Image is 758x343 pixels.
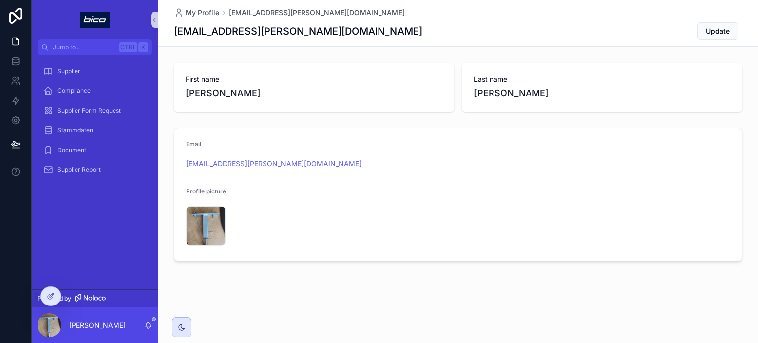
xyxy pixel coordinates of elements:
[706,26,730,36] span: Update
[186,140,201,148] span: Email
[229,8,405,18] a: [EMAIL_ADDRESS][PERSON_NAME][DOMAIN_NAME]
[119,42,137,52] span: Ctrl
[38,102,152,119] a: Supplier Form Request
[38,62,152,80] a: Supplier
[174,24,422,38] h1: [EMAIL_ADDRESS][PERSON_NAME][DOMAIN_NAME]
[186,75,442,84] span: First name
[32,55,158,191] div: scrollable content
[474,86,730,100] span: [PERSON_NAME]
[38,121,152,139] a: Stammdaten
[186,188,226,195] span: Profile picture
[697,22,738,40] button: Update
[80,12,110,28] img: App logo
[174,8,219,18] a: My Profile
[57,166,101,174] span: Supplier Report
[32,289,158,307] a: Powered by
[139,43,147,51] span: K
[186,86,442,100] span: [PERSON_NAME]
[57,146,86,154] span: Document
[186,159,362,169] a: [EMAIL_ADDRESS][PERSON_NAME][DOMAIN_NAME]
[57,107,121,114] span: Supplier Form Request
[38,82,152,100] a: Compliance
[38,161,152,179] a: Supplier Report
[57,126,93,134] span: Stammdaten
[53,43,115,51] span: Jump to...
[38,39,152,55] button: Jump to...CtrlK
[38,141,152,159] a: Document
[474,75,730,84] span: Last name
[57,87,91,95] span: Compliance
[57,67,80,75] span: Supplier
[186,8,219,18] span: My Profile
[69,320,126,330] p: [PERSON_NAME]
